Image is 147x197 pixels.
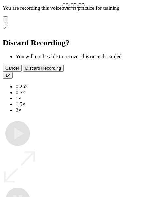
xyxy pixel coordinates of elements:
p: You are recording this voiceover as practice for training [3,5,144,11]
li: 2× [16,107,144,113]
li: You will not be able to recover this once discarded. [16,54,144,60]
li: 0.5× [16,90,144,96]
span: 1 [5,73,8,78]
li: 1.5× [16,101,144,107]
a: 00:00:00 [62,2,85,9]
button: Cancel [3,65,22,72]
h2: Discard Recording? [3,38,144,47]
button: Discard Recording [23,65,64,72]
li: 0.25× [16,84,144,90]
button: 1× [3,72,13,79]
li: 1× [16,96,144,101]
